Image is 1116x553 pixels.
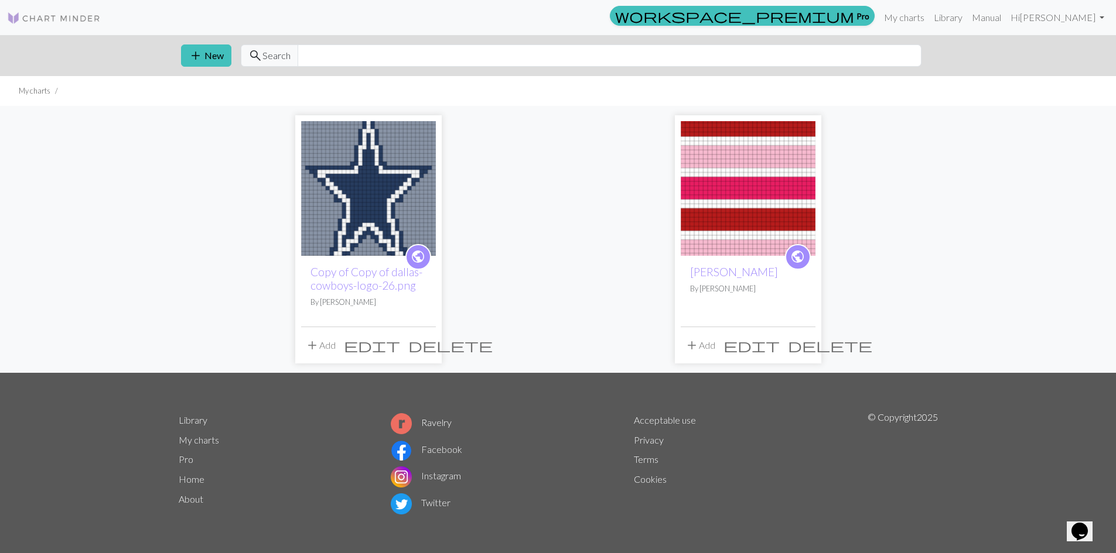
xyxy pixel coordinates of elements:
[7,11,101,25] img: Logo
[301,334,340,356] button: Add
[690,265,778,279] a: [PERSON_NAME]
[788,337,872,353] span: delete
[391,470,461,481] a: Instagram
[967,6,1006,29] a: Manual
[411,248,425,266] span: public
[411,245,425,269] i: public
[179,493,203,504] a: About
[929,6,967,29] a: Library
[391,497,451,508] a: Twitter
[181,44,231,67] button: New
[634,454,658,465] a: Terms
[784,334,876,356] button: Delete
[391,413,412,434] img: Ravelry logo
[879,6,929,29] a: My charts
[681,334,719,356] button: Add
[305,337,319,353] span: add
[634,434,664,445] a: Privacy
[189,47,203,64] span: add
[404,334,497,356] button: Delete
[248,47,262,64] span: search
[310,297,426,308] p: By [PERSON_NAME]
[634,414,696,425] a: Acceptable use
[340,334,404,356] button: Edit
[719,334,784,356] button: Edit
[790,245,805,269] i: public
[681,181,815,193] a: Isabel
[610,6,875,26] a: Pro
[1006,6,1109,29] a: Hi[PERSON_NAME]
[344,338,400,352] i: Edit
[790,248,805,266] span: public
[785,244,811,270] a: public
[179,454,193,465] a: Pro
[301,121,436,256] img: dallas-cowboys-logo-26.png
[391,466,412,487] img: Instagram logo
[179,434,219,445] a: My charts
[179,473,204,485] a: Home
[301,181,436,193] a: dallas-cowboys-logo-26.png
[19,85,50,97] li: My charts
[723,338,780,352] i: Edit
[405,244,431,270] a: public
[179,414,207,425] a: Library
[723,337,780,353] span: edit
[310,265,422,292] a: Copy of Copy of dallas-cowboys-logo-26.png
[391,440,412,461] img: Facebook logo
[615,8,854,24] span: workspace_premium
[681,121,815,256] img: Isabel
[690,283,806,294] p: By [PERSON_NAME]
[868,410,938,517] p: © Copyright 2025
[1067,506,1104,541] iframe: chat widget
[344,337,400,353] span: edit
[391,417,452,428] a: Ravelry
[391,493,412,514] img: Twitter logo
[408,337,493,353] span: delete
[634,473,667,485] a: Cookies
[391,444,462,455] a: Facebook
[262,49,291,63] span: Search
[685,337,699,353] span: add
